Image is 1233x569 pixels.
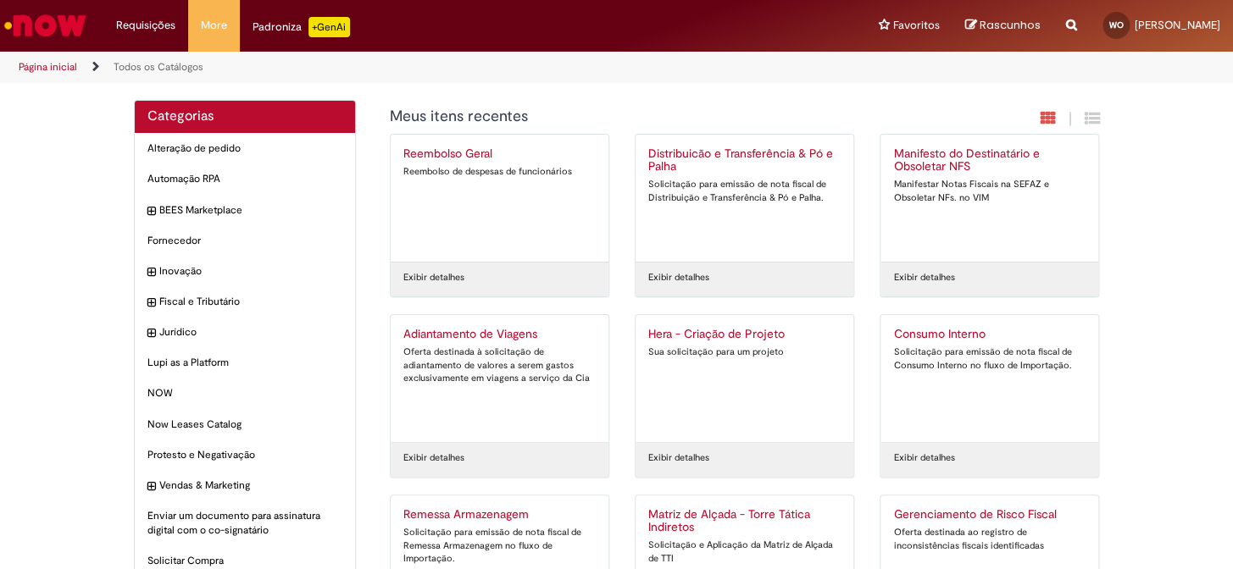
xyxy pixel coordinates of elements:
[19,60,77,74] a: Página inicial
[893,526,1086,552] div: Oferta destinada ao registro de inconsistências fiscais identificadas
[391,135,608,262] a: Reembolso Geral Reembolso de despesas de funcionários
[135,500,356,546] div: Enviar um documento para assinatura digital com o co-signatário
[893,328,1086,341] h2: Consumo Interno
[147,234,343,248] span: Fornecedor
[201,17,227,34] span: More
[648,508,841,535] h2: Matriz de Alçada - Torre Tática Indiretos
[893,345,1086,372] div: Solicitação para emissão de nota fiscal de Consumo Interno no fluxo de Importação.
[893,271,954,284] a: Exibir detalhes
[403,165,596,179] div: Reembolso de despesas de funcionários
[135,409,356,440] div: Now Leases Catalog
[1041,110,1056,126] i: Exibição em cartão
[636,135,853,262] a: Distribuicão e Transferência & Pó e Palha Solicitação para emissão de nota fiscal de Distribuição...
[1135,18,1220,32] span: [PERSON_NAME]
[403,328,596,341] h2: Adiantamento de Viagens
[648,345,841,359] div: Sua solicitação para um projeto
[147,325,155,342] i: expandir categoria Jurídico
[893,451,954,465] a: Exibir detalhes
[135,317,356,348] div: expandir categoria Jurídico Jurídico
[159,325,343,340] span: Jurídico
[135,195,356,226] div: expandir categoria BEES Marketplace BEES Marketplace
[13,52,809,83] ul: Trilhas de página
[880,135,1098,262] a: Manifesto do Destinatário e Obsoletar NFS Manifestar Notas Fiscais na SEFAZ e Obsoletar NFs. no VIM
[403,451,464,465] a: Exibir detalhes
[880,315,1098,442] a: Consumo Interno Solicitação para emissão de nota fiscal de Consumo Interno no fluxo de Importação.
[147,109,343,124] h2: Categorias
[147,417,343,432] span: Now Leases Catalog
[648,147,841,174] h2: Distribuicão e Transferência & Pó e Palha
[648,451,709,465] a: Exibir detalhes
[147,448,343,462] span: Protesto e Negativação
[135,378,356,409] div: NOW
[980,17,1041,33] span: Rascunhos
[403,147,596,161] h2: Reembolso Geral
[135,439,356,471] div: Protesto e Negativação
[403,526,596,566] div: Solicitação para emissão de nota fiscal de Remessa Armazenagem no fluxo de Importação.
[1085,110,1100,126] i: Exibição de grade
[147,203,155,220] i: expandir categoria BEES Marketplace
[159,295,343,309] span: Fiscal e Tributário
[893,147,1086,174] h2: Manifesto do Destinatário e Obsoletar NFS
[1109,19,1124,30] span: WO
[159,203,343,218] span: BEES Marketplace
[147,295,155,312] i: expandir categoria Fiscal e Tributário
[135,163,356,195] div: Automação RPA
[403,508,596,522] h2: Remessa Armazenagem
[965,18,1041,34] a: Rascunhos
[253,17,350,37] div: Padroniza
[135,225,356,257] div: Fornecedor
[636,315,853,442] a: Hera - Criação de Projeto Sua solicitação para um projeto
[147,356,343,370] span: Lupi as a Platform
[403,345,596,385] div: Oferta destinada à solicitação de adiantamento de valores a serem gastos exclusivamente em viagen...
[403,271,464,284] a: Exibir detalhes
[147,478,155,495] i: expandir categoria Vendas & Marketing
[648,539,841,565] div: Solicitação e Aplicação da Matriz de Alçada de TTI
[135,133,356,164] div: Alteração de pedido
[114,60,203,74] a: Todos os Catálogos
[135,347,356,378] div: Lupi as a Platform
[648,328,841,341] h2: Hera - Criação de Projeto
[147,554,343,568] span: Solicitar Compra
[648,178,841,204] div: Solicitação para emissão de nota fiscal de Distribuição e Transferência & Pó e Palha.
[116,17,175,34] span: Requisições
[2,8,89,42] img: ServiceNow
[893,178,1086,204] div: Manifestar Notas Fiscais na SEFAZ e Obsoletar NFs. no VIM
[147,386,343,401] span: NOW
[147,172,343,186] span: Automação RPA
[308,17,350,37] p: +GenAi
[893,17,940,34] span: Favoritos
[391,315,608,442] a: Adiantamento de Viagens Oferta destinada à solicitação de adiantamento de valores a serem gastos ...
[147,264,155,281] i: expandir categoria Inovação
[159,264,343,279] span: Inovação
[159,478,343,493] span: Vendas & Marketing
[390,108,916,125] h1: {"description":"","title":"Meus itens recentes"} Categoria
[147,141,343,156] span: Alteração de pedido
[147,509,343,538] span: Enviar um documento para assinatura digital com o co-signatário
[135,470,356,501] div: expandir categoria Vendas & Marketing Vendas & Marketing
[135,256,356,287] div: expandir categoria Inovação Inovação
[648,271,709,284] a: Exibir detalhes
[893,508,1086,522] h2: Gerenciamento de Risco Fiscal
[135,286,356,318] div: expandir categoria Fiscal e Tributário Fiscal e Tributário
[1069,109,1072,129] span: |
